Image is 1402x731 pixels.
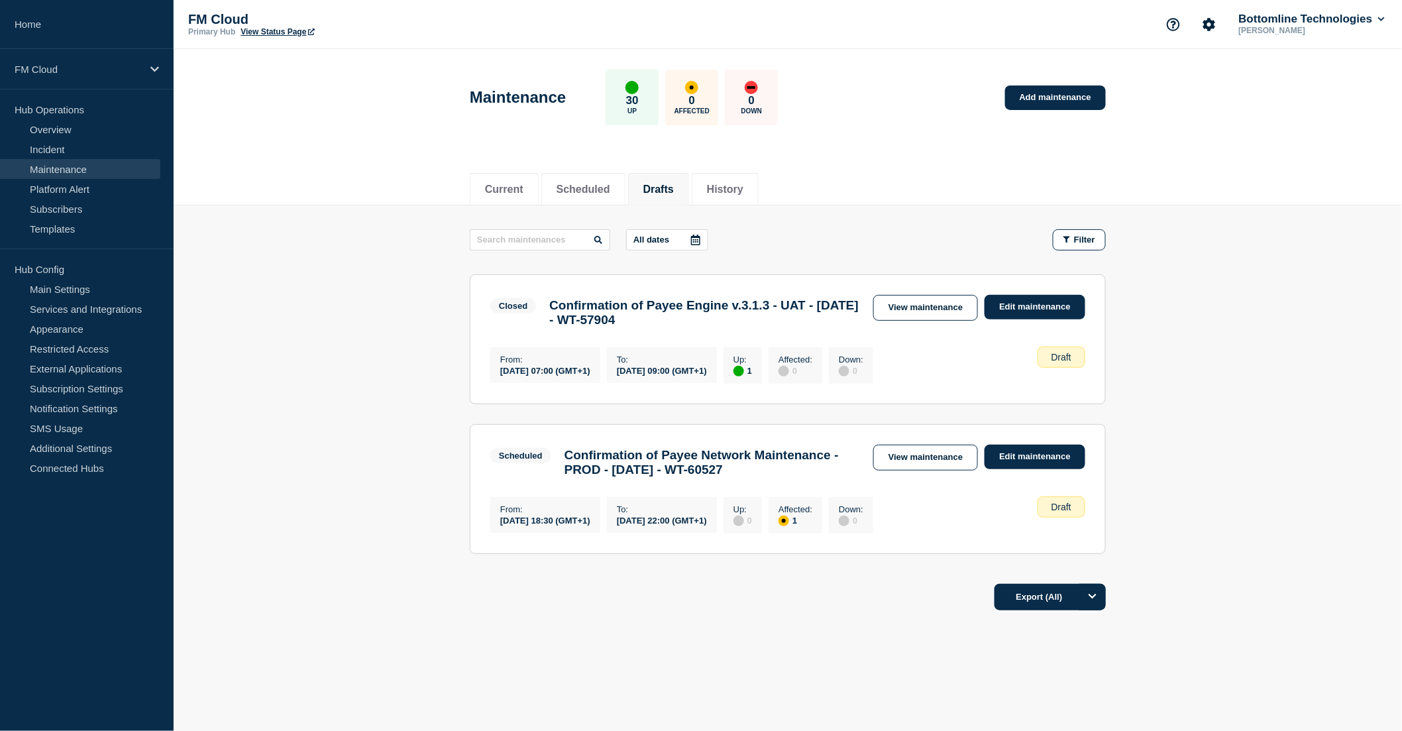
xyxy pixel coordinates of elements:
button: Filter [1053,229,1106,251]
div: 1 [733,365,752,376]
p: Down : [839,355,863,365]
button: Export (All) [995,584,1106,610]
p: 0 [749,94,755,107]
input: Search maintenances [470,229,610,251]
p: Down [741,107,763,115]
button: Support [1159,11,1187,38]
div: Draft [1038,347,1085,368]
button: All dates [626,229,708,251]
button: Drafts [643,184,674,196]
p: Affected [674,107,710,115]
p: Primary Hub [188,27,235,36]
p: FM Cloud [188,12,453,27]
div: 0 [779,365,812,376]
button: Account settings [1195,11,1223,38]
button: Options [1079,584,1106,610]
button: Scheduled [557,184,610,196]
div: down [745,81,758,94]
div: affected [685,81,698,94]
button: History [707,184,743,196]
button: Bottomline Technologies [1236,13,1387,26]
h1: Maintenance [470,88,566,107]
div: 0 [733,514,752,526]
p: Affected : [779,355,812,365]
p: [PERSON_NAME] [1236,26,1374,35]
p: 0 [689,94,695,107]
p: From : [500,355,590,365]
div: disabled [839,366,849,376]
p: From : [500,504,590,514]
div: up [733,366,744,376]
div: 0 [839,514,863,526]
p: Up [627,107,637,115]
div: 0 [839,365,863,376]
p: 30 [626,94,639,107]
div: 1 [779,514,812,526]
div: [DATE] 18:30 (GMT+1) [500,514,590,526]
p: Up : [733,355,752,365]
button: Current [485,184,523,196]
p: All dates [633,235,669,245]
div: Scheduled [499,451,543,461]
p: Affected : [779,504,812,514]
div: affected [779,516,789,526]
a: Edit maintenance [985,295,1085,319]
a: Edit maintenance [985,445,1085,469]
p: Up : [733,504,752,514]
div: Closed [499,301,527,311]
span: Filter [1074,235,1095,245]
p: Down : [839,504,863,514]
a: View maintenance [873,295,978,321]
div: Draft [1038,496,1085,518]
h3: Confirmation of Payee Network Maintenance - PROD - [DATE] - WT-60527 [565,448,860,477]
p: To : [617,504,707,514]
div: [DATE] 07:00 (GMT+1) [500,365,590,376]
div: [DATE] 09:00 (GMT+1) [617,365,707,376]
a: Add maintenance [1005,85,1106,110]
a: View Status Page [241,27,314,36]
div: disabled [733,516,744,526]
a: View maintenance [873,445,978,471]
div: disabled [779,366,789,376]
div: disabled [839,516,849,526]
p: To : [617,355,707,365]
p: FM Cloud [15,64,142,75]
div: up [625,81,639,94]
div: [DATE] 22:00 (GMT+1) [617,514,707,526]
h3: Confirmation of Payee Engine v.3.1.3 - UAT - [DATE] - WT-57904 [549,298,860,327]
